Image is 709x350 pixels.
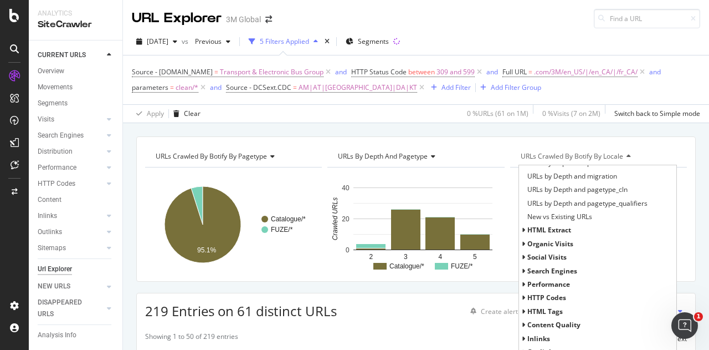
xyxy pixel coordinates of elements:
[335,67,347,77] button: and
[156,151,267,161] span: URLs Crawled By Botify By pagetype
[451,262,473,270] text: FUZE/*
[260,37,309,46] div: 5 Filters Applied
[610,105,700,123] button: Switch back to Simple mode
[38,242,66,254] div: Sitemaps
[38,178,75,190] div: HTTP Codes
[408,67,435,77] span: between
[38,98,115,109] a: Segments
[369,253,373,261] text: 2
[38,65,115,77] a: Overview
[466,302,518,320] button: Create alert
[439,253,443,261] text: 4
[38,162,104,174] a: Performance
[38,329,76,341] div: Analysis Info
[145,176,319,273] div: A chart.
[220,64,323,80] span: Transport & Electronic Bus Group
[527,252,567,262] span: social Visits
[336,148,494,165] h4: URLs by Depth and pagetype
[147,37,168,46] span: 2025 Aug. 3rd
[170,83,174,92] span: =
[527,334,550,343] span: Inlinks
[341,33,393,50] button: Segments
[271,226,293,234] text: FUZE/*
[518,148,677,165] h4: URLs Crawled By Botify By locale
[436,64,475,80] span: 309 and 599
[38,281,70,292] div: NEW URLS
[38,194,61,206] div: Content
[197,246,216,254] text: 95.1%
[527,307,563,316] span: HTML Tags
[38,297,94,320] div: DISAPPEARED URLS
[38,82,73,93] div: Movements
[502,67,527,77] span: Full URL
[38,329,115,341] a: Analysis Info
[38,82,115,93] a: Movements
[527,198,648,209] span: URLs by Depth and pagetype_qualifiers
[293,83,297,92] span: =
[38,281,104,292] a: NEW URLS
[38,210,104,222] a: Inlinks
[214,67,218,77] span: =
[38,98,68,109] div: Segments
[331,197,339,240] text: Crawled URLs
[486,67,498,77] div: and
[38,297,104,320] a: DISAPPEARED URLS
[527,184,628,195] span: URLs by Depth and pagetype_cln
[38,242,104,254] a: Sitemaps
[327,176,501,273] div: A chart.
[481,307,518,316] div: Create alert
[38,65,64,77] div: Overview
[542,109,600,118] div: 0 % Visits ( 7 on 2M )
[342,184,350,192] text: 40
[491,83,541,92] div: Add Filter Group
[132,9,222,28] div: URL Explorer
[649,67,661,77] div: and
[694,312,703,321] span: 1
[38,130,104,141] a: Search Engines
[527,211,592,222] span: New vs Existing URLs
[182,37,191,46] span: vs
[132,83,168,92] span: parameters
[534,64,638,80] span: .com/3M/en_US/|/en_CA/|/fr_CA/
[527,239,573,248] span: organic Visits
[527,320,580,329] span: Content Quality
[427,81,471,94] button: Add Filter
[528,67,532,77] span: =
[210,82,222,93] button: and
[38,194,115,206] a: Content
[527,293,566,302] span: HTTP Codes
[38,18,114,31] div: SiteCrawler
[346,246,350,254] text: 0
[191,33,235,50] button: Previous
[467,109,528,118] div: 0 % URLs ( 61 on 1M )
[244,33,322,50] button: 5 Filters Applied
[210,83,222,92] div: and
[38,263,72,275] div: Url Explorer
[38,162,76,174] div: Performance
[527,266,577,276] span: Search Engines
[473,253,477,261] text: 5
[521,151,623,161] span: URLs Crawled By Botify By locale
[38,178,104,190] a: HTTP Codes
[527,171,617,182] span: URLs by Depth and migration
[338,151,428,161] span: URLs by Depth and pagetype
[527,280,570,289] span: Performance
[145,332,238,345] div: Showing 1 to 50 of 219 entries
[510,176,684,273] svg: A chart.
[38,226,104,238] a: Outlinks
[226,83,291,92] span: Source - DCSext.CDC
[265,16,272,23] div: arrow-right-arrow-left
[226,14,261,25] div: 3M Global
[404,253,408,261] text: 3
[38,49,104,61] a: CURRENT URLS
[147,109,164,118] div: Apply
[38,146,104,158] a: Distribution
[38,226,62,238] div: Outlinks
[169,105,201,123] button: Clear
[38,130,84,141] div: Search Engines
[389,262,424,270] text: Catalogue/*
[351,67,407,77] span: HTTP Status Code
[322,36,332,47] div: times
[614,109,700,118] div: Switch back to Simple mode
